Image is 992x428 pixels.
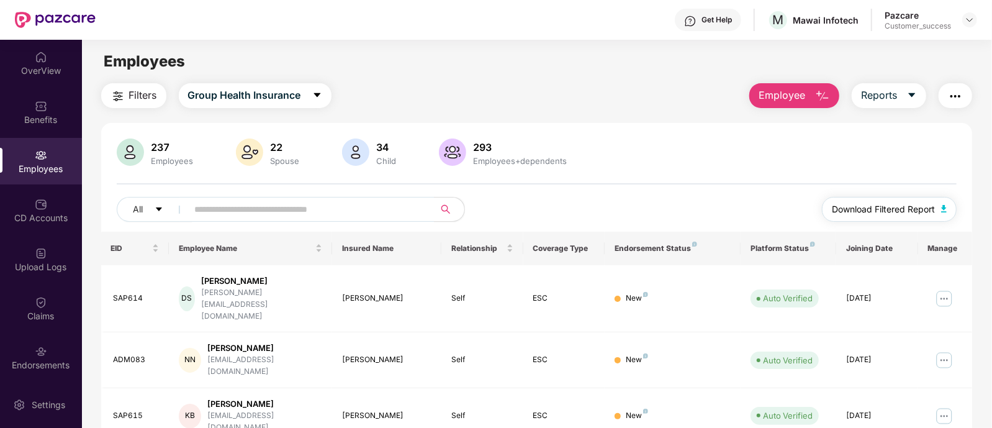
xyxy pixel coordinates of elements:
[822,197,957,222] button: Download Filtered Report
[101,83,166,108] button: Filters
[626,293,648,304] div: New
[35,100,47,112] img: svg+xml;base64,PHN2ZyBpZD0iQmVuZWZpdHMiIHhtbG5zPSJodHRwOi8vd3d3LnczLm9yZy8yMDAwL3N2ZyIgd2lkdGg9Ij...
[179,286,195,311] div: DS
[751,244,826,253] div: Platform Status
[117,139,144,166] img: svg+xml;base64,PHN2ZyB4bWxucz0iaHR0cDovL3d3dy53My5vcmcvMjAwMC9zdmciIHhtbG5zOnhsaW5rPSJodHRwOi8vd3...
[155,205,163,215] span: caret-down
[133,203,143,216] span: All
[434,197,465,222] button: search
[763,292,813,304] div: Auto Verified
[885,9,951,21] div: Pazcare
[149,156,196,166] div: Employees
[35,296,47,309] img: svg+xml;base64,PHN2ZyBpZD0iQ2xhaW0iIHhtbG5zPSJodHRwOi8vd3d3LnczLm9yZy8yMDAwL3N2ZyIgd2lkdGg9IjIwIi...
[615,244,731,253] div: Endorsement Status
[523,232,605,265] th: Coverage Type
[852,83,926,108] button: Reportscaret-down
[374,156,399,166] div: Child
[312,90,322,101] span: caret-down
[374,141,399,153] div: 34
[268,156,302,166] div: Spouse
[846,354,908,366] div: [DATE]
[907,90,917,101] span: caret-down
[201,275,323,287] div: [PERSON_NAME]
[13,399,25,411] img: svg+xml;base64,PHN2ZyBpZD0iU2V0dGluZy0yMHgyMCIgeG1sbnM9Imh0dHA6Ly93d3cudzMub3JnLzIwMDAvc3ZnIiB3aW...
[15,12,96,28] img: New Pazcare Logo
[101,232,169,265] th: EID
[332,232,441,265] th: Insured Name
[35,345,47,358] img: svg+xml;base64,PHN2ZyBpZD0iRW5kb3JzZW1lbnRzIiB4bWxucz0iaHR0cDovL3d3dy53My5vcmcvMjAwMC9zdmciIHdpZH...
[759,88,805,103] span: Employee
[846,410,908,422] div: [DATE]
[117,197,192,222] button: Allcaret-down
[965,15,975,25] img: svg+xml;base64,PHN2ZyBpZD0iRHJvcGRvd24tMzJ4MzIiIHhtbG5zPSJodHRwOi8vd3d3LnczLm9yZy8yMDAwL3N2ZyIgd2...
[941,205,947,212] img: svg+xml;base64,PHN2ZyB4bWxucz0iaHR0cDovL3d3dy53My5vcmcvMjAwMC9zdmciIHhtbG5zOnhsaW5rPSJodHRwOi8vd3...
[169,232,332,265] th: Employee Name
[471,156,570,166] div: Employees+dependents
[846,293,908,304] div: [DATE]
[934,406,954,426] img: manageButton
[236,139,263,166] img: svg+xml;base64,PHN2ZyB4bWxucz0iaHR0cDovL3d3dy53My5vcmcvMjAwMC9zdmciIHhtbG5zOnhsaW5rPSJodHRwOi8vd3...
[810,242,815,247] img: svg+xml;base64,PHN2ZyB4bWxucz0iaHR0cDovL3d3dy53My5vcmcvMjAwMC9zdmciIHdpZHRoPSI4IiBoZWlnaHQ9IjgiIH...
[342,139,369,166] img: svg+xml;base64,PHN2ZyB4bWxucz0iaHR0cDovL3d3dy53My5vcmcvMjAwMC9zdmciIHhtbG5zOnhsaW5rPSJodHRwOi8vd3...
[207,398,322,410] div: [PERSON_NAME]
[342,410,431,422] div: [PERSON_NAME]
[533,293,595,304] div: ESC
[111,244,150,253] span: EID
[793,14,859,26] div: Mawai Infotech
[451,410,513,422] div: Self
[342,354,431,366] div: [PERSON_NAME]
[439,139,466,166] img: svg+xml;base64,PHN2ZyB4bWxucz0iaHR0cDovL3d3dy53My5vcmcvMjAwMC9zdmciIHhtbG5zOnhsaW5rPSJodHRwOi8vd3...
[643,353,648,358] img: svg+xml;base64,PHN2ZyB4bWxucz0iaHR0cDovL3d3dy53My5vcmcvMjAwMC9zdmciIHdpZHRoPSI4IiBoZWlnaHQ9IjgiIH...
[114,354,160,366] div: ADM083
[35,51,47,63] img: svg+xml;base64,PHN2ZyBpZD0iSG9tZSIgeG1sbnM9Imh0dHA6Ly93d3cudzMub3JnLzIwMDAvc3ZnIiB3aWR0aD0iMjAiIG...
[918,232,973,265] th: Manage
[701,15,732,25] div: Get Help
[451,293,513,304] div: Self
[179,348,201,373] div: NN
[934,350,954,370] img: manageButton
[35,198,47,211] img: svg+xml;base64,PHN2ZyBpZD0iQ0RfQWNjb3VudHMiIGRhdGEtbmFtZT0iQ0QgQWNjb3VudHMiIHhtbG5zPSJodHRwOi8vd3...
[471,141,570,153] div: 293
[643,409,648,414] img: svg+xml;base64,PHN2ZyB4bWxucz0iaHR0cDovL3d3dy53My5vcmcvMjAwMC9zdmciIHdpZHRoPSI4IiBoZWlnaHQ9IjgiIH...
[441,232,523,265] th: Relationship
[188,88,301,103] span: Group Health Insurance
[836,232,918,265] th: Joining Date
[626,354,648,366] div: New
[885,21,951,31] div: Customer_success
[104,52,185,70] span: Employees
[861,88,897,103] span: Reports
[207,342,322,354] div: [PERSON_NAME]
[533,354,595,366] div: ESC
[643,292,648,297] img: svg+xml;base64,PHN2ZyB4bWxucz0iaHR0cDovL3d3dy53My5vcmcvMjAwMC9zdmciIHdpZHRoPSI4IiBoZWlnaHQ9IjgiIH...
[773,12,784,27] span: M
[763,354,813,367] div: Auto Verified
[179,83,331,108] button: Group Health Insurancecaret-down
[948,89,963,104] img: svg+xml;base64,PHN2ZyB4bWxucz0iaHR0cDovL3d3dy53My5vcmcvMjAwMC9zdmciIHdpZHRoPSIyNCIgaGVpZ2h0PSIyNC...
[434,204,458,214] span: search
[35,149,47,162] img: svg+xml;base64,PHN2ZyBpZD0iRW1wbG95ZWVzIiB4bWxucz0iaHR0cDovL3d3dy53My5vcmcvMjAwMC9zdmciIHdpZHRoPS...
[342,293,431,304] div: [PERSON_NAME]
[451,354,513,366] div: Self
[763,409,813,422] div: Auto Verified
[832,203,935,216] span: Download Filtered Report
[749,83,839,108] button: Employee
[149,141,196,153] div: 237
[268,141,302,153] div: 22
[533,410,595,422] div: ESC
[815,89,830,104] img: svg+xml;base64,PHN2ZyB4bWxucz0iaHR0cDovL3d3dy53My5vcmcvMjAwMC9zdmciIHhtbG5zOnhsaW5rPSJodHRwOi8vd3...
[114,410,160,422] div: SAP615
[114,293,160,304] div: SAP614
[684,15,697,27] img: svg+xml;base64,PHN2ZyBpZD0iSGVscC0zMngzMiIgeG1sbnM9Imh0dHA6Ly93d3cudzMub3JnLzIwMDAvc3ZnIiB3aWR0aD...
[129,88,157,103] span: Filters
[35,247,47,260] img: svg+xml;base64,PHN2ZyBpZD0iVXBsb2FkX0xvZ3MiIGRhdGEtbmFtZT0iVXBsb2FkIExvZ3MiIHhtbG5zPSJodHRwOi8vd3...
[626,410,648,422] div: New
[934,289,954,309] img: manageButton
[179,244,313,253] span: Employee Name
[201,287,323,322] div: [PERSON_NAME][EMAIL_ADDRESS][DOMAIN_NAME]
[207,354,322,378] div: [EMAIL_ADDRESS][DOMAIN_NAME]
[28,399,69,411] div: Settings
[451,244,504,253] span: Relationship
[110,89,125,104] img: svg+xml;base64,PHN2ZyB4bWxucz0iaHR0cDovL3d3dy53My5vcmcvMjAwMC9zdmciIHdpZHRoPSIyNCIgaGVpZ2h0PSIyNC...
[692,242,697,247] img: svg+xml;base64,PHN2ZyB4bWxucz0iaHR0cDovL3d3dy53My5vcmcvMjAwMC9zdmciIHdpZHRoPSI4IiBoZWlnaHQ9IjgiIH...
